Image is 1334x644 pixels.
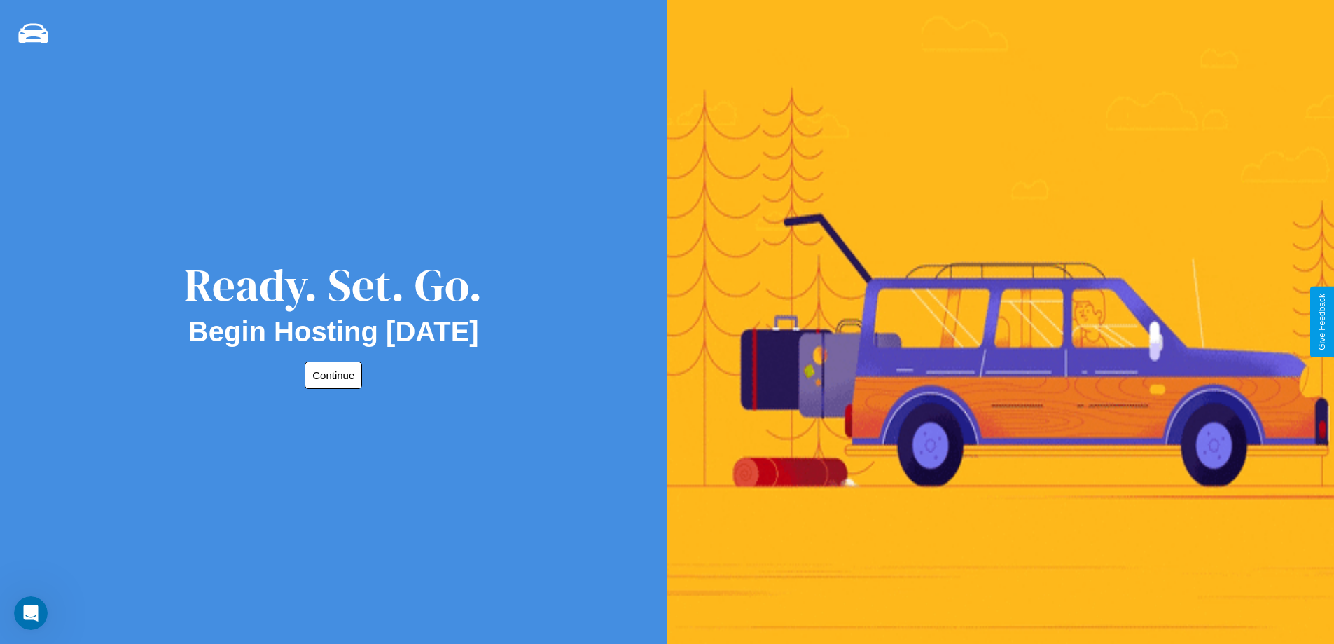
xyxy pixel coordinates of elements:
h2: Begin Hosting [DATE] [188,316,479,348]
div: Ready. Set. Go. [184,254,482,316]
div: Give Feedback [1317,294,1327,350]
iframe: Intercom live chat [14,596,48,630]
button: Continue [305,362,362,389]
